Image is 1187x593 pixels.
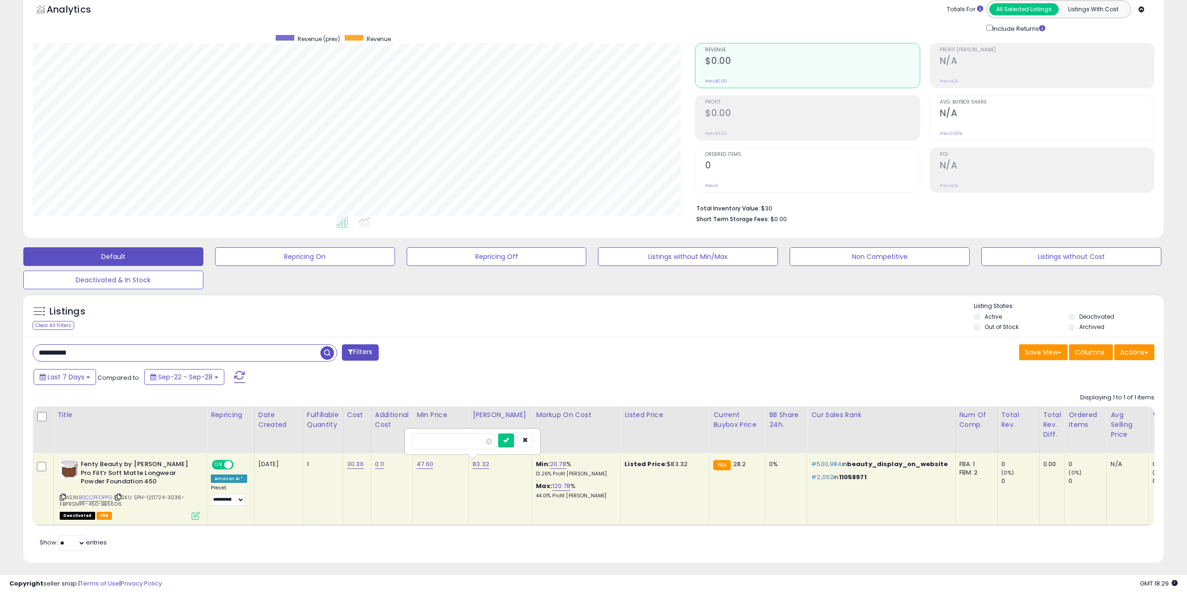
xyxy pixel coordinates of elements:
[34,369,96,385] button: Last 7 Days
[1058,3,1128,15] button: Listings With Cost
[232,461,247,469] span: OFF
[790,247,970,266] button: Non Competitive
[158,372,213,382] span: Sep-22 - Sep-28
[705,152,919,157] span: Ordered Items
[367,35,391,43] span: Revenue
[940,48,1154,53] span: Profit [PERSON_NAME]
[1043,460,1058,468] div: 0.00
[40,538,107,547] span: Show: entries
[985,313,1002,321] label: Active
[1080,393,1154,402] div: Displaying 1 to 1 of 1 items
[696,204,760,212] b: Total Inventory Value:
[940,78,958,84] small: Prev: N/A
[532,406,621,453] th: The percentage added to the cost of goods (COGS) that forms the calculator for Min & Max prices.
[1069,460,1106,468] div: 0
[625,460,667,468] b: Listed Price:
[847,460,948,468] span: beauty_display_on_website
[536,493,613,499] p: 44.01% Profit [PERSON_NAME]
[940,160,1154,173] h2: N/A
[598,247,778,266] button: Listings without Min/Max
[625,460,702,468] div: $83.32
[705,131,727,136] small: Prev: $0.00
[771,215,787,223] span: $0.00
[211,474,247,483] div: Amazon AI *
[472,460,489,469] a: 83.32
[81,460,194,488] b: Fenty Beauty by [PERSON_NAME] Pro Filt’r Soft Matte Longwear Powder Foundation 450
[1069,477,1106,485] div: 0
[979,23,1056,34] div: Include Returns
[347,410,367,420] div: Cost
[211,410,250,420] div: Repricing
[940,183,958,188] small: Prev: N/A
[57,410,203,420] div: Title
[811,410,951,420] div: Cur Sales Rank
[733,460,746,468] span: 28.2
[705,78,727,84] small: Prev: $0.00
[1079,313,1114,321] label: Deactivated
[258,410,299,430] div: Date Created
[940,152,1154,157] span: ROI
[9,579,43,588] strong: Copyright
[472,410,528,420] div: [PERSON_NAME]
[80,579,119,588] a: Terms of Use
[705,100,919,105] span: Profit
[959,468,990,477] div: FBM: 2
[550,460,566,469] a: 20.78
[959,460,990,468] div: FBA: 1
[307,410,339,430] div: Fulfillable Quantity
[1079,323,1104,331] label: Archived
[23,247,203,266] button: Default
[713,460,730,470] small: FBA
[536,410,617,420] div: Markup on Cost
[1001,410,1035,430] div: Total Rev.
[307,460,336,468] div: 1
[1069,469,1082,476] small: (0%)
[416,410,465,420] div: Min Price
[298,35,340,43] span: Revenue (prev)
[713,410,761,430] div: Current Buybox Price
[1111,410,1145,440] div: Avg Selling Price
[213,461,224,469] span: ON
[974,302,1164,311] p: Listing States:
[625,410,705,420] div: Listed Price
[1114,344,1154,360] button: Actions
[536,460,613,477] div: %
[416,460,433,469] a: 47.60
[60,460,78,479] img: 31ArXFyeCuL._SL40_.jpg
[60,512,95,520] span: All listings that are unavailable for purchase on Amazon for any reason other than out-of-stock
[536,460,550,468] b: Min:
[33,321,74,330] div: Clear All Filters
[60,494,185,508] span: | SKU: SPH-120724-3036-FBPRSMPF-450-BB5606
[47,3,109,18] h5: Analytics
[1001,460,1039,468] div: 0
[1140,579,1178,588] span: 2025-10-6 18:29 GMT
[705,160,919,173] h2: 0
[811,460,841,468] span: #500,984
[347,460,364,469] a: 30.36
[375,410,409,430] div: Additional Cost
[705,108,919,120] h2: $0.00
[769,410,803,430] div: BB Share 24h.
[947,5,983,14] div: Totals For
[839,473,867,481] span: 11058971
[985,323,1019,331] label: Out of Stock
[536,481,552,490] b: Max:
[940,56,1154,68] h2: N/A
[1069,344,1113,360] button: Columns
[97,512,112,520] span: FBA
[705,48,919,53] span: Revenue
[48,372,84,382] span: Last 7 Days
[97,373,140,382] span: Compared to:
[959,410,993,430] div: Num of Comp.
[811,473,833,481] span: #2,062
[1019,344,1068,360] button: Save View
[769,460,800,468] div: 0%
[536,482,613,499] div: %
[1111,460,1141,468] div: N/A
[121,579,162,588] a: Privacy Policy
[407,247,587,266] button: Repricing Off
[375,460,384,469] a: 0.11
[705,183,718,188] small: Prev: 0
[211,485,247,506] div: Preset:
[60,460,200,519] div: ASIN:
